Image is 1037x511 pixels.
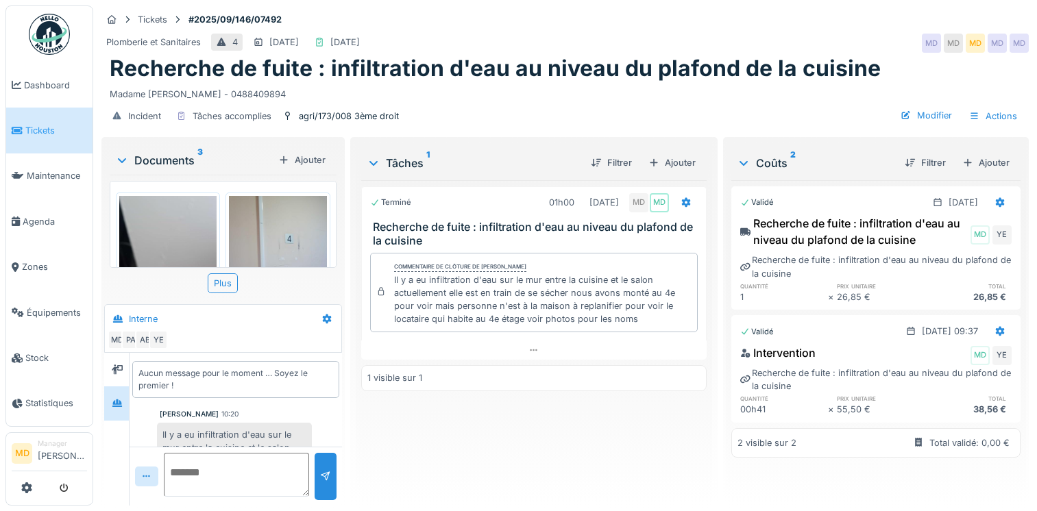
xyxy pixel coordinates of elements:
a: Maintenance [6,153,93,199]
div: Commentaire de clôture de [PERSON_NAME] [394,262,526,272]
h3: Recherche de fuite : infiltration d'eau au niveau du plafond de la cuisine [373,221,700,247]
a: Dashboard [6,62,93,108]
div: 26,85 € [924,290,1012,303]
div: Filtrer [585,153,637,172]
h6: prix unitaire [837,394,925,403]
div: Terminé [370,197,411,208]
div: Plomberie et Sanitaires [106,36,201,49]
div: MD [650,193,669,212]
div: 10:20 [221,409,239,419]
div: 55,50 € [837,403,925,416]
h6: total [924,394,1012,403]
div: Validé [740,197,774,208]
div: MD [922,34,941,53]
div: Tâches accomplies [193,110,271,123]
a: MD Manager[PERSON_NAME] [12,438,87,471]
div: Filtrer [899,153,951,172]
div: MD [108,330,127,349]
div: PA [121,330,141,349]
span: Tickets [25,124,87,137]
div: Coûts [737,155,894,171]
h6: prix unitaire [837,282,925,290]
div: Documents [115,152,273,169]
sup: 3 [197,152,203,169]
div: MD [629,193,648,212]
div: Intervention [740,345,816,361]
a: Statistiques [6,381,93,426]
img: mitjim0klul5jjpz780dmvq59374 [119,196,217,326]
div: MD [971,225,990,245]
div: Recherche de fuite : infiltration d'eau au niveau du plafond de la cuisine [740,215,968,248]
div: MD [971,346,990,365]
div: 26,85 € [837,290,925,303]
div: agri/173/008 3ème droit [299,110,399,123]
h6: total [924,282,1012,290]
strong: #2025/09/146/07492 [183,13,287,26]
sup: 2 [790,155,796,171]
div: Recherche de fuite : infiltration d'eau au niveau du plafond de la cuisine [740,253,1012,279]
div: Plus [208,273,238,293]
div: YE [149,330,168,349]
div: 1 visible sur 1 [367,371,422,384]
a: Tickets [6,108,93,153]
div: Tâches [367,155,580,171]
div: × [828,290,837,303]
div: Recherche de fuite : infiltration d'eau au niveau du plafond de la cuisine [740,366,1012,392]
div: Madame [PERSON_NAME] - 0488409894 [110,82,1021,101]
div: 2 visible sur 2 [737,436,796,449]
div: Ajouter [273,151,331,169]
div: Validé [740,326,774,338]
div: 1 [740,290,828,303]
div: Total validé: 0,00 € [929,436,1010,449]
div: Aucun message pour le moment … Soyez le premier ! [138,367,333,392]
div: [DATE] 09:37 [922,325,978,338]
a: Agenda [6,199,93,244]
span: Dashboard [24,79,87,92]
h6: quantité [740,394,828,403]
div: Il y a eu infiltration d'eau sur le mur entre la cuisine et le salon actuellement elle est en tra... [394,273,692,326]
div: Ajouter [957,153,1015,172]
span: Stock [25,351,87,364]
div: [DATE] [330,36,360,49]
span: Maintenance [27,169,87,182]
div: 38,56 € [924,403,1012,416]
h1: Recherche de fuite : infiltration d'eau au niveau du plafond de la cuisine [110,55,881,82]
div: MD [1010,34,1029,53]
div: YE [992,225,1012,245]
div: Modifier [895,106,957,125]
span: Zones [22,260,87,273]
img: 6z6w7o14ch7qct9m2c3sclzfelav [229,196,326,326]
div: [DATE] [589,196,619,209]
span: Agenda [23,215,87,228]
div: [PERSON_NAME] [160,409,219,419]
div: 00h41 [740,403,828,416]
div: YE [992,346,1012,365]
div: Actions [963,106,1023,126]
li: MD [12,443,32,464]
li: [PERSON_NAME] [38,438,87,468]
div: MD [966,34,985,53]
div: MD [944,34,963,53]
div: Incident [128,110,161,123]
a: Équipements [6,290,93,335]
div: MD [988,34,1007,53]
div: 4 [232,36,238,49]
span: Statistiques [25,397,87,410]
div: AB [135,330,154,349]
div: Ajouter [643,153,701,172]
div: Manager [38,438,87,449]
div: Interne [129,312,158,325]
div: [DATE] [269,36,299,49]
span: Équipements [27,306,87,319]
div: 01h00 [549,196,574,209]
div: Tickets [138,13,167,26]
div: × [828,403,837,416]
a: Zones [6,245,93,290]
a: Stock [6,335,93,380]
div: [DATE] [949,196,978,209]
sup: 1 [426,155,430,171]
h6: quantité [740,282,828,290]
img: Badge_color-CXgf-gQk.svg [29,14,70,55]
